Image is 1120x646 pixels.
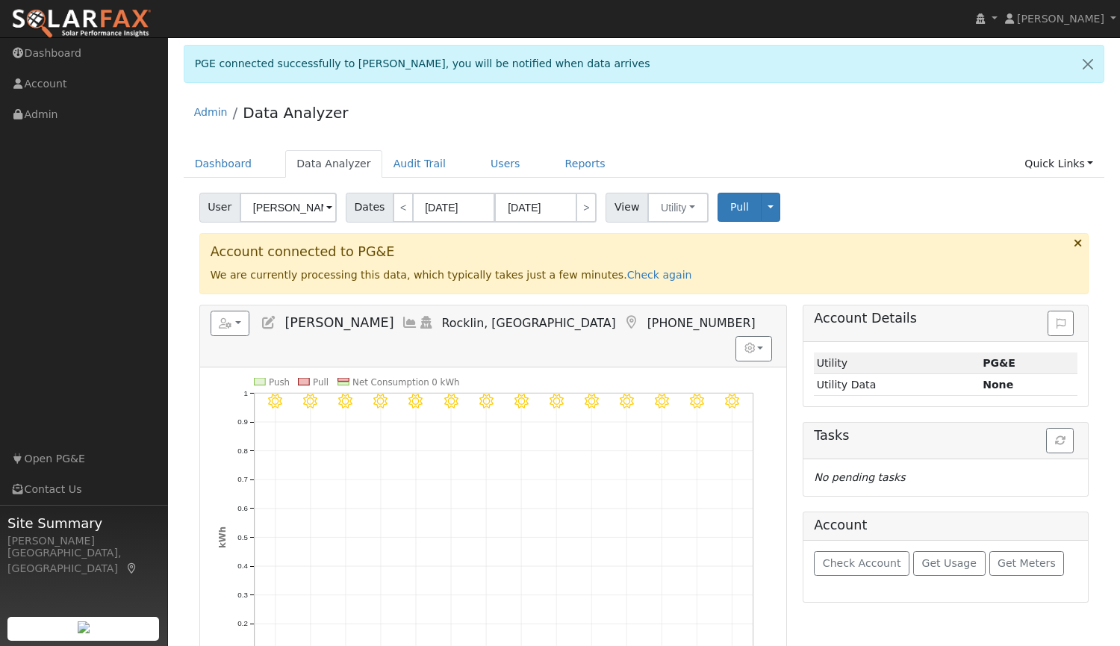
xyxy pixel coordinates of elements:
span: [PHONE_NUMBER] [647,316,756,330]
text: 0.9 [237,417,248,426]
a: Login As (last Never) [418,315,435,330]
i: 8/04 - Clear [268,394,282,408]
text: 0.4 [237,562,248,570]
a: > [576,193,597,223]
strong: None [983,379,1013,391]
div: We are currently processing this data, which typically takes just a few minutes. [199,233,1089,294]
text: Net Consumption 0 kWh [352,376,460,387]
td: Utility Data [814,374,980,396]
a: Close [1072,46,1104,82]
i: 8/08 - Clear [409,394,423,408]
a: < [393,193,414,223]
text: 0.6 [237,504,248,512]
i: 8/16 - Clear [691,394,705,408]
h5: Tasks [814,428,1077,444]
text: 0.2 [237,620,248,628]
td: Utility [814,352,980,374]
span: [PERSON_NAME] [1017,13,1104,25]
span: User [199,193,240,223]
i: 8/15 - Clear [655,394,669,408]
img: retrieve [78,621,90,633]
a: Map [125,562,139,574]
a: Data Analyzer [243,104,348,122]
text: 0.3 [237,591,248,599]
span: Pull [730,201,749,213]
a: Check again [627,269,692,281]
div: PGE connected successfully to [PERSON_NAME], you will be notified when data arrives [184,45,1105,83]
text: 0.7 [237,475,248,483]
button: Issue History [1048,311,1074,336]
a: Audit Trail [382,150,457,178]
button: Get Meters [989,551,1065,577]
i: No pending tasks [814,471,905,483]
button: Pull [718,193,762,222]
i: 8/11 - Clear [514,394,529,408]
text: 1 [243,388,247,397]
text: 0.5 [237,533,248,541]
span: Site Summary [7,513,160,533]
span: View [606,193,648,223]
i: 8/09 - Clear [444,394,458,408]
i: 8/14 - Clear [620,394,634,408]
img: SolarFax [11,8,152,40]
a: Reports [554,150,617,178]
a: Data Analyzer [285,150,382,178]
text: Push [269,376,290,387]
a: Multi-Series Graph [402,315,418,330]
h5: Account Details [814,311,1077,326]
a: Quick Links [1013,150,1104,178]
div: [PERSON_NAME] [7,533,160,549]
span: Get Usage [922,557,977,569]
h3: Account connected to PG&E [211,244,1078,260]
a: Map [623,315,640,330]
text: Pull [313,376,329,387]
a: Users [479,150,532,178]
i: 8/10 - Clear [479,394,494,408]
button: Refresh [1046,428,1074,453]
a: Dashboard [184,150,264,178]
button: Utility [647,193,709,223]
i: 8/06 - Clear [338,394,352,408]
span: Check Account [823,557,901,569]
i: 8/13 - Clear [585,394,599,408]
h5: Account [814,518,867,532]
i: 8/05 - Clear [303,394,317,408]
text: kWh [217,527,227,548]
input: Select a User [240,193,337,223]
span: [PERSON_NAME] [284,315,393,330]
text: 0.8 [237,447,248,455]
button: Check Account [814,551,909,577]
strong: ID: 17189438, authorized: 08/18/25 [983,357,1015,369]
i: 8/07 - Clear [374,394,388,408]
button: Get Usage [913,551,986,577]
span: Rocklin, [GEOGRAPHIC_DATA] [442,316,616,330]
i: 8/12 - Clear [550,394,564,408]
span: Dates [346,193,393,223]
a: Edit User (35666) [261,315,277,330]
div: [GEOGRAPHIC_DATA], [GEOGRAPHIC_DATA] [7,545,160,577]
span: Get Meters [998,557,1056,569]
a: Admin [194,106,228,118]
i: 8/17 - Clear [726,394,740,408]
